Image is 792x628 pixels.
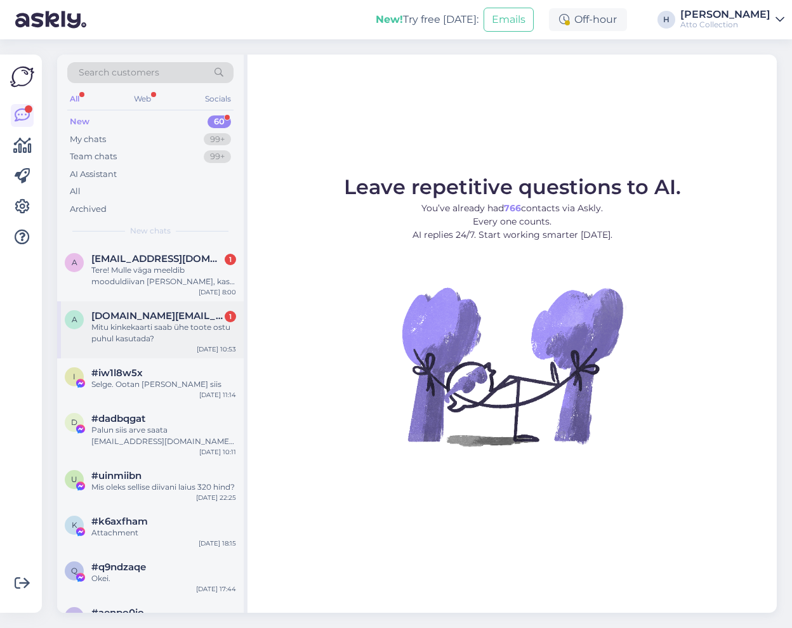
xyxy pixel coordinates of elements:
span: #aenpo0io [91,607,144,618]
div: Off-hour [549,8,627,31]
span: #iw1l8w5x [91,367,143,379]
div: All [67,91,82,107]
span: axel.art@mail.ee [91,310,223,322]
div: [DATE] 10:11 [199,447,236,457]
div: [PERSON_NAME] [680,10,770,20]
div: Tere! Mulle väga meeldib mooduldiivan [PERSON_NAME], kas seda on võimalik [PERSON_NAME] eri mõõtu... [91,265,236,287]
span: i [73,372,76,381]
div: H [657,11,675,29]
div: [DATE] 17:44 [196,584,236,594]
div: Try free [DATE]: [376,12,478,27]
span: d [71,417,77,427]
div: New [70,115,89,128]
span: #dadbqgat [91,413,145,424]
div: Mis oleks sellise diivani laius 320 hind? [91,481,236,493]
div: Atto Collection [680,20,770,30]
div: Attachment [91,527,236,539]
div: Archived [70,203,107,216]
a: [PERSON_NAME]Atto Collection [680,10,784,30]
div: Mitu kinkekaarti saab ühe toote ostu puhul kasutada? [91,322,236,344]
span: anettplaado@gmail.com [91,253,223,265]
div: Selge. Ootan [PERSON_NAME] siis [91,379,236,390]
span: Leave repetitive questions to AI. [344,174,681,199]
span: q [71,566,77,575]
div: [DATE] 22:25 [196,493,236,502]
div: [DATE] 18:15 [199,539,236,548]
span: a [72,258,77,267]
div: Palun siis arve saata [EMAIL_ADDRESS][DOMAIN_NAME] ja arvesaajaks Supelhai OÜ. [91,424,236,447]
span: New chats [130,225,171,237]
div: Okei. [91,573,236,584]
div: [DATE] 11:14 [199,390,236,400]
div: [DATE] 8:00 [199,287,236,297]
span: k [72,520,77,530]
span: Search customers [79,66,159,79]
b: New! [376,13,403,25]
img: No Chat active [398,252,626,480]
div: Team chats [70,150,117,163]
div: 1 [225,311,236,322]
span: a [72,315,77,324]
span: u [71,474,77,484]
span: #k6axfham [91,516,148,527]
div: Web [131,91,154,107]
button: Emails [484,8,534,32]
span: a [72,612,77,621]
div: 60 [208,115,231,128]
div: 99+ [204,133,231,146]
div: Socials [202,91,234,107]
b: 766 [504,202,521,214]
div: All [70,185,81,198]
div: My chats [70,133,106,146]
div: 1 [225,254,236,265]
img: Askly Logo [10,65,34,89]
span: #uinmiibn [91,470,142,481]
span: #q9ndzaqe [91,561,146,573]
div: AI Assistant [70,168,117,181]
div: [DATE] 10:53 [197,344,236,354]
div: 99+ [204,150,231,163]
p: You’ve already had contacts via Askly. Every one counts. AI replies 24/7. Start working smarter [... [344,202,681,242]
